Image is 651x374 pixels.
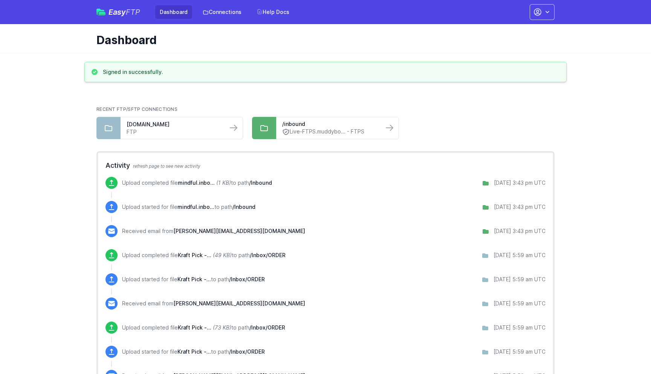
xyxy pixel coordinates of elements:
[178,252,211,258] span: Kraft Pick - Slimming World Kitchen.csv
[229,276,265,282] span: /Inbox/ORDER
[250,252,286,258] span: /Inbox/ORDER
[177,348,211,355] span: Kraft Pick - Mindful Chef.csv
[96,9,105,15] img: easyftp_logo.png
[96,33,549,47] h1: Dashboard
[122,300,305,307] p: Received email from
[108,8,140,16] span: Easy
[96,8,140,16] a: EasyFTP
[213,252,232,258] i: (49 KB)
[105,160,546,171] h2: Activity
[133,163,200,169] span: refresh page to see new activity
[178,179,215,186] span: mindful.inbound.Sunday.csv
[122,227,305,235] p: Received email from
[96,106,555,112] h2: Recent FTP/SFTP Connections
[216,179,231,186] i: (1 KB)
[494,348,546,356] div: [DATE] 5:59 am UTC
[494,203,546,211] div: [DATE] 3:43 pm UTC
[122,324,285,331] p: Upload completed file to path
[232,204,255,210] span: /Inbound
[173,228,305,234] span: [PERSON_NAME][EMAIL_ADDRESS][DOMAIN_NAME]
[122,179,272,187] p: Upload completed file to path
[122,203,255,211] p: Upload started for file to path
[249,179,272,186] span: /Inbound
[127,121,222,128] a: [DOMAIN_NAME]
[155,5,192,19] a: Dashboard
[127,128,222,136] a: FTP
[198,5,246,19] a: Connections
[494,324,546,331] div: [DATE] 5:59 am UTC
[213,324,231,331] i: (73 KB)
[494,300,546,307] div: [DATE] 5:59 am UTC
[494,276,546,283] div: [DATE] 5:59 am UTC
[177,204,214,210] span: mindful.inbound.Sunday.csv
[229,348,265,355] span: /Inbox/ORDER
[494,251,546,259] div: [DATE] 5:59 am UTC
[282,128,377,136] a: Live-FTPS.muddybo... - FTPS
[126,8,140,17] span: FTP
[177,276,211,282] span: Kraft Pick - Slimming World Kitchen.csv
[103,68,163,76] h3: Signed in successfully.
[494,179,546,187] div: [DATE] 3:43 pm UTC
[252,5,294,19] a: Help Docs
[122,348,265,356] p: Upload started for file to path
[122,276,265,283] p: Upload started for file to path
[494,227,546,235] div: [DATE] 3:43 pm UTC
[122,251,286,259] p: Upload completed file to path
[173,300,305,307] span: [PERSON_NAME][EMAIL_ADDRESS][DOMAIN_NAME]
[249,324,285,331] span: /Inbox/ORDER
[282,120,377,128] a: /inbound
[178,324,211,331] span: Kraft Pick - Mindful Chef.csv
